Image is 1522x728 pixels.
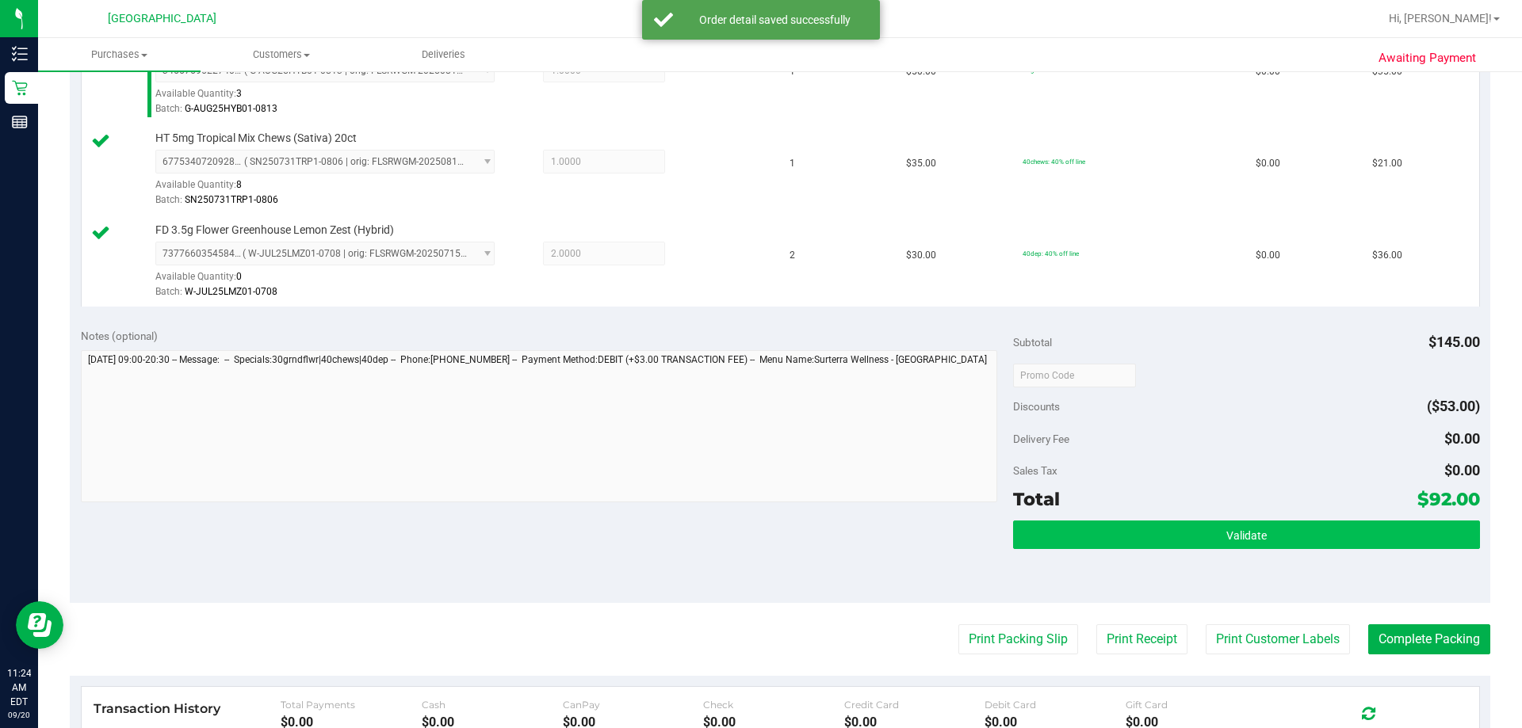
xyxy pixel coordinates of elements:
[281,699,422,711] div: Total Payments
[155,131,357,146] span: HT 5mg Tropical Mix Chews (Sativa) 20ct
[1023,250,1079,257] span: 40dep: 40% off line
[38,48,201,62] span: Purchases
[400,48,487,62] span: Deliveries
[155,223,394,238] span: FD 3.5g Flower Greenhouse Lemon Zest (Hybrid)
[1013,336,1052,349] span: Subtotal
[1013,433,1069,445] span: Delivery Fee
[1023,158,1085,166] span: 40chews: 40% off line
[1379,49,1476,67] span: Awaiting Payment
[155,194,182,205] span: Batch:
[155,82,512,113] div: Available Quantity:
[201,38,363,71] a: Customers
[906,156,936,171] span: $35.00
[1013,488,1060,510] span: Total
[1427,398,1480,414] span: ($53.00)
[185,103,277,114] span: G-AUG25HYB01-0813
[12,80,28,96] inline-svg: Retail
[1444,430,1480,447] span: $0.00
[703,699,844,711] div: Check
[1096,624,1187,654] button: Print Receipt
[155,265,512,296] div: Available Quantity:
[1013,392,1060,421] span: Discounts
[1417,488,1480,510] span: $92.00
[906,248,936,263] span: $30.00
[1206,624,1350,654] button: Print Customer Labels
[81,330,158,342] span: Notes (optional)
[790,156,795,171] span: 1
[7,666,31,709] p: 11:24 AM EDT
[1368,624,1490,654] button: Complete Packing
[16,601,63,649] iframe: Resource center
[12,46,28,62] inline-svg: Inventory
[1372,156,1402,171] span: $21.00
[790,248,795,263] span: 2
[185,194,278,205] span: SN250731TRP1-0806
[155,173,512,204] div: Available Quantity:
[1013,464,1057,477] span: Sales Tax
[1256,248,1280,263] span: $0.00
[958,624,1078,654] button: Print Packing Slip
[1226,529,1267,542] span: Validate
[155,286,182,297] span: Batch:
[844,699,985,711] div: Credit Card
[108,12,216,25] span: [GEOGRAPHIC_DATA]
[38,38,201,71] a: Purchases
[1372,248,1402,263] span: $36.00
[682,12,868,28] div: Order detail saved successfully
[12,114,28,130] inline-svg: Reports
[563,699,704,711] div: CanPay
[1389,12,1492,25] span: Hi, [PERSON_NAME]!
[236,88,242,99] span: 3
[363,38,526,71] a: Deliveries
[1013,364,1136,387] input: Promo Code
[985,699,1126,711] div: Debit Card
[1126,699,1267,711] div: Gift Card
[1428,334,1480,350] span: $145.00
[422,699,563,711] div: Cash
[201,48,362,62] span: Customers
[155,103,182,114] span: Batch:
[7,709,31,721] p: 09/20
[1013,520,1479,549] button: Validate
[236,179,242,190] span: 8
[236,271,242,282] span: 0
[1256,156,1280,171] span: $0.00
[1444,462,1480,478] span: $0.00
[185,286,277,297] span: W-JUL25LMZ01-0708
